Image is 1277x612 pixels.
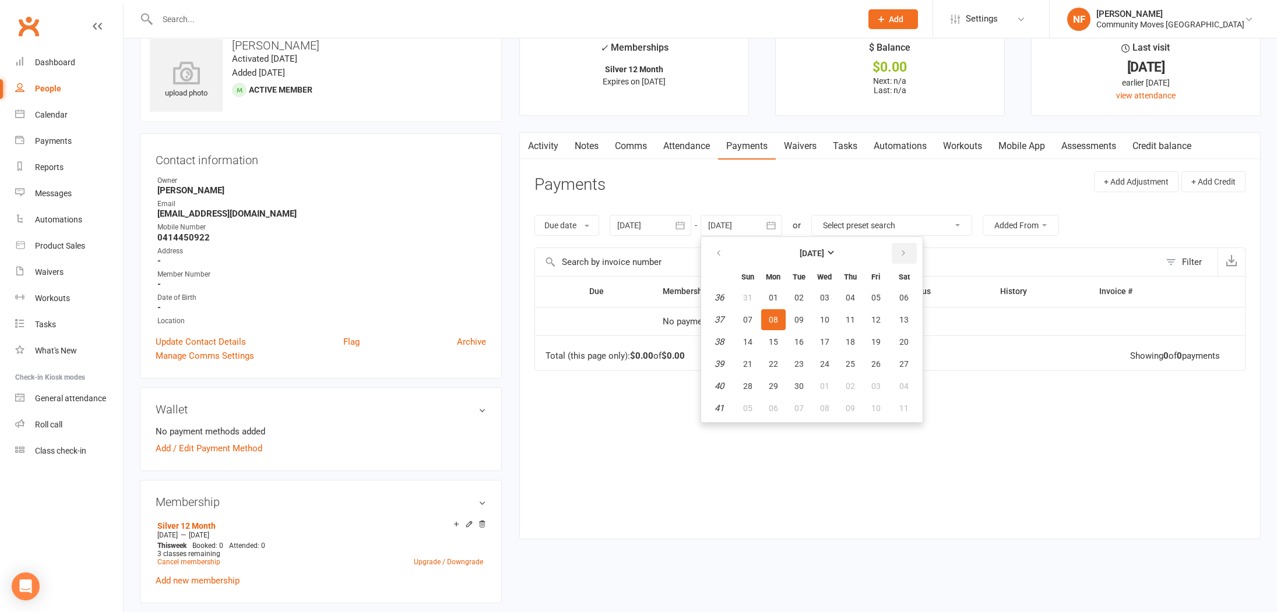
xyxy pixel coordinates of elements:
button: Add [868,9,918,29]
div: Calendar [35,110,68,119]
button: 18 [838,331,863,352]
span: 06 [769,404,778,413]
div: Open Intercom Messenger [12,572,40,600]
div: Member Number [157,269,486,280]
span: This [157,542,171,550]
span: 01 [820,381,829,391]
button: 04 [889,376,919,397]
span: Add [889,15,903,24]
span: Active member [249,85,312,94]
span: 19 [871,337,881,346]
button: 04 [838,287,863,308]
div: week [154,542,189,550]
button: 12 [864,309,888,330]
a: Notes [567,133,607,160]
em: 38 [715,337,724,347]
button: 29 [761,376,786,397]
div: Filter [1182,255,1202,269]
button: 10 [812,309,837,330]
button: 16 [787,331,811,352]
a: Silver 12 Month [157,521,216,530]
div: Email [157,199,486,210]
small: Tuesday [793,273,805,281]
div: Memberships [600,40,669,62]
span: 14 [743,337,752,346]
div: Location [157,316,486,327]
a: Tasks [825,133,866,160]
div: Dashboard [35,58,75,67]
button: 03 [812,287,837,308]
a: Add / Edit Payment Method [156,441,262,455]
span: 05 [743,404,752,413]
a: Payments [15,128,123,154]
a: Assessments [1053,133,1124,160]
small: Friday [871,273,880,281]
a: Automations [866,133,935,160]
h3: [PERSON_NAME] [150,39,492,52]
td: No payments found. [652,307,896,336]
div: Roll call [35,420,62,429]
a: Add new membership [156,575,240,586]
span: 08 [820,404,829,413]
div: Class check-in [35,446,86,455]
a: Roll call [15,412,123,438]
button: 01 [761,287,786,308]
span: 17 [820,337,829,346]
a: Clubworx [14,12,43,41]
a: Attendance [655,133,718,160]
div: $0.00 [786,61,994,73]
span: [DATE] [157,531,178,539]
a: Cancel membership [157,558,220,566]
span: 04 [899,381,909,391]
span: 23 [794,359,804,369]
a: Workouts [935,133,990,160]
button: 05 [736,398,760,419]
span: Booked: 0 [192,542,223,550]
div: Mobile Number [157,222,486,233]
em: 37 [715,314,724,325]
button: 30 [787,376,811,397]
a: Dashboard [15,49,123,76]
div: Owner [157,175,486,186]
strong: - [157,302,486,313]
strong: 0414450922 [157,232,486,243]
span: 03 [871,381,881,391]
div: General attendance [35,394,106,403]
span: 08 [769,315,778,324]
span: 05 [871,293,881,302]
input: Search... [154,11,853,27]
div: People [35,84,61,93]
button: 06 [761,398,786,419]
span: 16 [794,337,804,346]
span: 09 [846,404,855,413]
button: 25 [838,353,863,374]
span: 31 [743,293,752,302]
button: 31 [736,287,760,308]
i: ✓ [600,43,608,54]
a: General attendance kiosk mode [15,385,123,412]
span: 11 [899,404,909,413]
button: 02 [787,287,811,308]
a: view attendance [1116,91,1176,100]
div: Showing of payments [1130,351,1220,361]
p: Next: n/a Last: n/a [786,76,994,95]
span: 27 [899,359,909,369]
span: Expires on [DATE] [603,77,666,86]
a: Product Sales [15,233,123,259]
strong: [DATE] [800,249,824,258]
span: 30 [794,381,804,391]
span: 20 [899,337,909,346]
a: Flag [343,335,360,349]
a: Waivers [15,259,123,285]
th: Due [579,277,653,306]
em: 41 [715,403,724,413]
button: 15 [761,331,786,352]
small: Wednesday [817,273,832,281]
button: + Add Adjustment [1094,171,1179,192]
span: 24 [820,359,829,369]
div: Tasks [35,320,56,329]
em: 36 [715,292,724,303]
div: Community Moves [GEOGRAPHIC_DATA] [1096,19,1244,30]
h3: Membership [156,496,486,508]
div: Date of Birth [157,292,486,303]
